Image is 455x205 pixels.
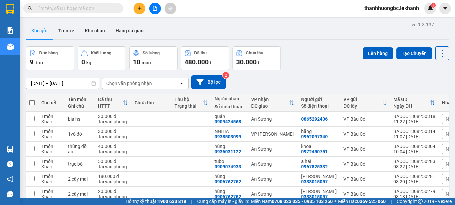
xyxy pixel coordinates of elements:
th: Toggle SortBy [390,94,439,112]
th: Toggle SortBy [95,94,131,112]
sup: 2 [223,72,229,79]
div: Khác [41,119,61,124]
span: 1 [432,3,434,8]
div: hằng [301,129,337,134]
button: aim [165,3,176,14]
span: notification [7,176,13,182]
div: Đã thu [98,97,123,102]
img: warehouse-icon [7,43,14,50]
div: thuận [301,189,337,194]
div: ĐC lấy [343,103,381,109]
div: Khác [41,194,61,199]
div: Số điện thoại [301,103,337,109]
div: Đơn hàng [39,51,58,55]
div: Khác [41,179,61,184]
div: Tại văn phòng [98,149,128,154]
div: 0967825332 [301,164,328,169]
div: Tên món [68,97,91,102]
div: ver 1.8.137 [412,21,434,28]
div: Người gửi [301,97,337,102]
div: Chọn văn phòng nhận [106,80,152,87]
div: BAUCO1308250279 [393,189,435,194]
span: 0 [81,58,85,66]
img: solution-icon [7,27,14,34]
div: Khối lượng [91,51,111,55]
div: Tại văn phòng [98,119,128,124]
div: VP Bàu Cỏ [343,176,387,182]
div: 2 cây mai [68,191,91,197]
span: aim [168,6,173,11]
div: VP Bàu Cỏ [343,131,387,137]
div: BAUCO1308250318 [393,114,435,119]
span: message [7,191,13,197]
button: caret-down [439,3,451,14]
button: file-add [149,3,161,14]
span: đơn [35,60,43,65]
button: Chưa thu30.000đ [232,46,281,70]
button: Kho gửi [26,23,53,39]
div: Chưa thu [135,100,168,105]
span: plus [137,6,142,11]
div: 08:18 [DATE] [393,194,435,199]
div: khoa [301,144,337,149]
button: Khối lượng0kg [78,46,126,70]
div: Người nhận [215,96,244,101]
img: logo-vxr [6,4,14,14]
div: Tại văn phòng [98,134,128,139]
sup: 1 [431,3,436,8]
div: Khác [41,149,61,154]
div: VP Bàu Cỏ [343,116,387,122]
div: ĐC giao [251,103,289,109]
div: 0338015057 [301,179,328,184]
span: caret-down [442,5,448,11]
div: VP nhận [251,97,289,102]
button: Tạo Chuyến [396,47,432,59]
div: Tại văn phòng [98,194,128,199]
div: 1 món [41,174,61,179]
div: 0909424568 [215,119,241,124]
div: 40.000 đ [98,144,128,149]
div: Khác [41,134,61,139]
input: Tìm tên, số ĐT hoặc mã đơn [37,5,115,12]
span: copyright [418,199,423,204]
div: VP Bàu Cỏ [343,191,387,197]
strong: 0369 525 060 [357,199,386,204]
button: Đã thu480.000đ [181,46,229,70]
div: 11:22 [DATE] [393,119,435,124]
span: ⚪️ [334,200,336,203]
div: Chi tiết [41,100,61,105]
div: 0906762752 [215,179,241,184]
div: An Sương [251,161,294,167]
th: Toggle SortBy [171,94,211,112]
span: đ [209,60,211,65]
button: Kho nhận [80,23,110,39]
strong: 0708 023 035 - 0935 103 250 [272,199,333,204]
div: Mã GD [393,97,430,102]
div: quân [215,114,244,119]
div: 30.000 đ [98,129,128,134]
div: hùng [215,189,244,194]
div: 0909074933 [215,164,241,169]
div: 50.000 đ [98,159,128,164]
button: Đơn hàng9đơn [26,46,74,70]
div: NGHĨA [215,129,244,134]
div: An Sương [251,146,294,152]
div: Ghi chú [68,103,91,109]
div: BAUCO1308250304 [393,144,435,149]
img: warehouse-icon [7,146,14,153]
div: Tại văn phòng [98,179,128,184]
div: hùng [215,174,244,179]
span: 10 [133,58,140,66]
div: VP [PERSON_NAME] [251,131,294,137]
div: 0936031122 [215,149,241,154]
div: HTTT [98,103,123,109]
span: Hỗ trợ kỹ thuật: [126,198,186,205]
div: 0972450751 [301,149,328,154]
div: 0938503099 [215,134,241,139]
div: 08:22 [DATE] [393,164,435,169]
div: Trạng thái [175,103,203,109]
div: Khác [41,164,61,169]
div: An Sương [251,116,294,122]
button: Bộ lọc [191,75,226,89]
div: Thu hộ [175,97,203,102]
